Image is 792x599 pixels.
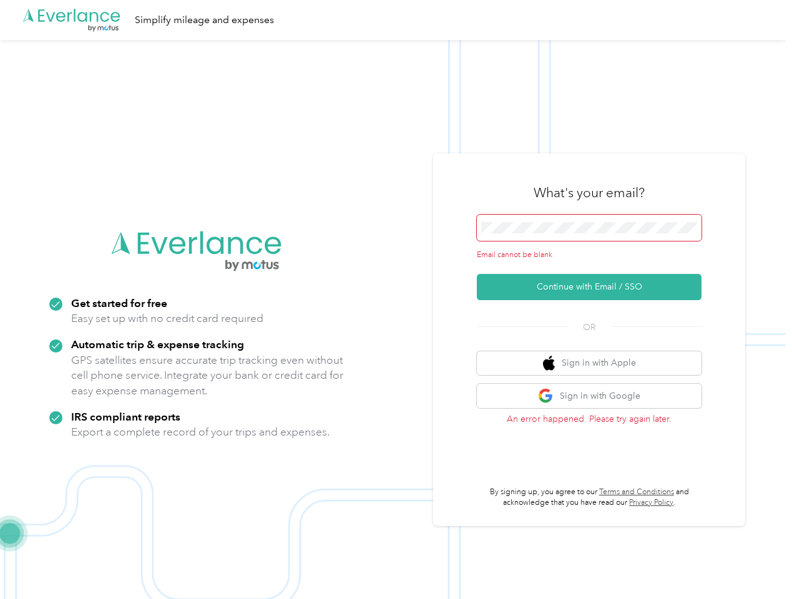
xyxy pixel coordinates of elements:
[71,410,180,423] strong: IRS compliant reports
[71,296,167,309] strong: Get started for free
[477,487,702,509] p: By signing up, you agree to our and acknowledge that you have read our .
[477,351,702,376] button: apple logoSign in with Apple
[567,321,611,334] span: OR
[477,250,702,261] div: Email cannot be blank
[71,424,330,440] p: Export a complete record of your trips and expenses.
[71,338,244,351] strong: Automatic trip & expense tracking
[629,498,673,507] a: Privacy Policy
[71,353,344,399] p: GPS satellites ensure accurate trip tracking even without cell phone service. Integrate your bank...
[538,388,554,404] img: google logo
[71,311,263,326] p: Easy set up with no credit card required
[477,412,702,426] p: An error happened. Please try again later.
[135,12,274,28] div: Simplify mileage and expenses
[534,184,645,202] h3: What's your email?
[599,487,674,497] a: Terms and Conditions
[477,274,702,300] button: Continue with Email / SSO
[543,356,555,371] img: apple logo
[477,384,702,408] button: google logoSign in with Google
